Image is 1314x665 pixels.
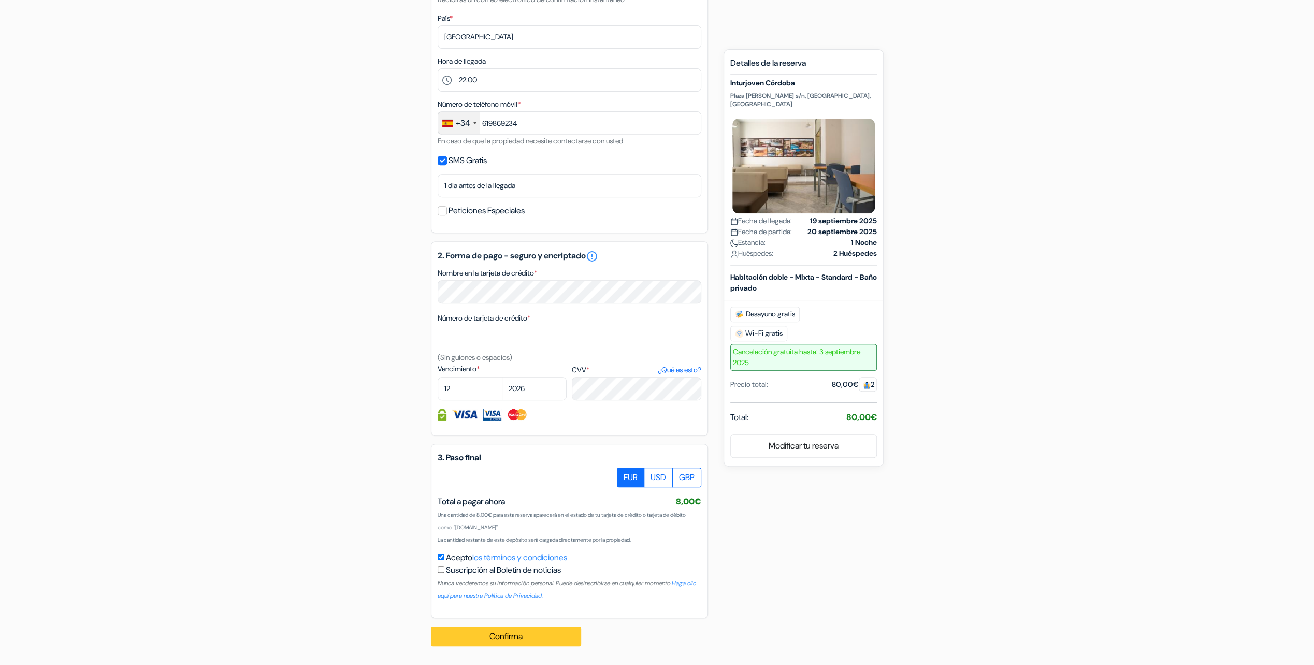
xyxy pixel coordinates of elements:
[672,468,701,487] label: GBP
[456,117,470,129] div: +34
[730,239,738,247] img: moon.svg
[449,153,487,168] label: SMS Gratis
[438,537,631,543] small: La cantidad restante de este depósito será cargada directamente por la propiedad.
[449,204,525,218] label: Peticiones Especiales
[472,552,567,563] a: los términos y condiciones
[730,250,738,258] img: user_icon.svg
[572,365,701,375] label: CVV
[730,79,877,88] h5: Inturjoven Córdoba
[859,377,877,392] span: 2
[832,379,877,390] div: 80,00€
[507,409,528,421] img: Master Card
[438,353,512,362] small: (Sin guiones o espacios)
[833,248,877,259] strong: 2 Huéspedes
[438,268,537,279] label: Nombre en la tarjeta de crédito
[846,412,877,423] strong: 80,00€
[730,326,787,341] span: Wi-Fi gratis
[730,218,738,225] img: calendar.svg
[676,496,701,507] span: 8,00€
[735,310,744,319] img: free_breakfast.svg
[438,250,701,263] h5: 2. Forma de pago - seguro y encriptado
[730,379,768,390] div: Precio total:
[730,92,877,108] p: Plaza [PERSON_NAME] s/n, [GEOGRAPHIC_DATA], [GEOGRAPHIC_DATA]
[730,228,738,236] img: calendar.svg
[731,436,876,456] a: Modificar tu reserva
[446,552,567,564] label: Acepto
[617,468,644,487] label: EUR
[810,215,877,226] strong: 19 septiembre 2025
[438,453,701,462] h5: 3. Paso final
[438,496,505,507] span: Total a pagar ahora
[730,411,748,424] span: Total:
[730,307,800,322] span: Desayuno gratis
[438,112,480,134] div: Spain (España): +34
[730,272,877,293] b: Habitación doble - Mixta - Standard - Baño privado
[438,56,486,67] label: Hora de llegada
[735,329,743,338] img: free_wifi.svg
[438,409,446,421] img: Información de la Tarjeta de crédito totalmente protegida y encriptada
[483,409,501,421] img: Visa Electron
[586,250,598,263] a: error_outline
[438,111,701,135] input: 612 34 56 78
[863,381,871,389] img: guest.svg
[438,136,623,146] small: En caso de que la propiedad necesite contactarse con usted
[446,564,561,576] label: Suscripción al Boletín de noticias
[730,248,773,259] span: Huéspedes:
[438,313,530,324] label: Número de tarjeta de crédito
[431,627,581,646] button: Confirma
[851,237,877,248] strong: 1 Noche
[730,215,792,226] span: Fecha de llegada:
[730,58,877,75] h5: Detalles de la reserva
[644,468,673,487] label: USD
[730,344,877,371] span: Cancelación gratuita hasta: 3 septiembre 2025
[657,365,701,375] a: ¿Qué es esto?
[438,512,686,531] small: Una cantidad de 8,00€ para esta reserva aparecerá en el estado de tu tarjeta de crédito o tarjeta...
[730,226,792,237] span: Fecha de partida:
[438,13,453,24] label: País
[438,364,567,374] label: Vencimiento
[730,237,766,248] span: Estancia:
[807,226,877,237] strong: 20 septiembre 2025
[438,579,696,600] small: Nunca venderemos su información personal. Puede desinscribirse en cualquier momento.
[438,99,521,110] label: Número de teléfono móvil
[452,409,478,421] img: Visa
[438,579,696,600] a: Haga clic aquí para nuestra Política de Privacidad.
[617,468,701,487] div: Basic radio toggle button group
